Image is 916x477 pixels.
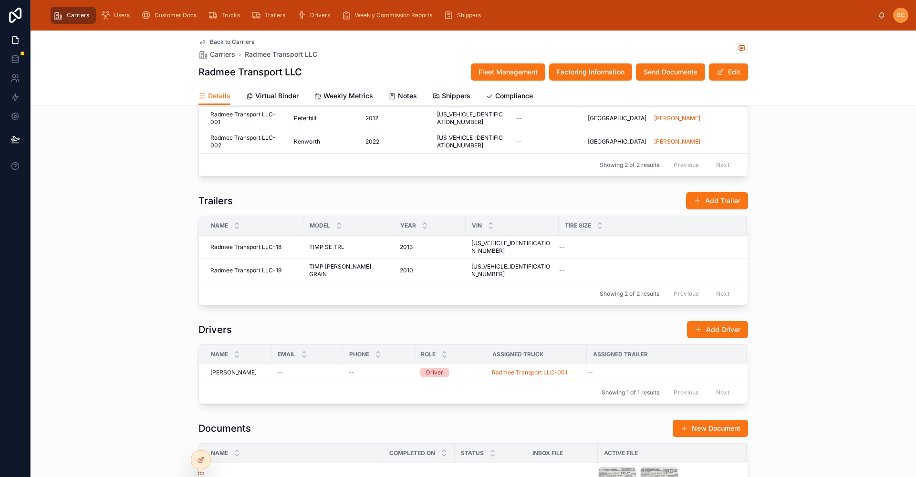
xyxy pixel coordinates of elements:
[587,369,735,376] a: --
[457,11,481,19] span: Shippers
[400,267,460,274] a: 2010
[400,243,413,251] span: 2013
[211,351,228,358] span: Name
[593,351,648,358] span: Assigned Trailer
[602,389,659,396] span: Showing 1 of 1 results
[461,449,484,457] span: Status
[198,194,233,207] h1: Trailers
[479,67,538,77] span: Fleet Management
[565,222,591,229] span: Tire Size
[355,11,432,19] span: Weekly Commission Reports
[420,368,480,377] a: Driver
[210,369,266,376] a: [PERSON_NAME]
[309,243,388,251] a: TIMP SE TRL
[339,7,439,24] a: Weekly Commission Reports
[604,449,638,457] span: Active File
[709,63,748,81] button: Edit
[211,449,228,457] span: Name
[198,87,230,105] a: Details
[245,50,317,59] span: Radmee Transport LLC
[532,449,563,457] span: Inbox File
[559,267,565,274] span: --
[310,11,330,19] span: Drivers
[210,267,281,274] span: Radmee Transport LLC-19
[442,91,470,101] span: Shippers
[686,192,748,209] button: Add Trailer
[400,222,416,229] span: Year
[208,91,230,101] span: Details
[471,263,553,278] a: [US_VEHICLE_IDENTIFICATION_NUMBER]
[210,369,257,376] span: [PERSON_NAME]
[471,63,545,81] button: Fleet Management
[388,87,417,106] a: Notes
[98,7,136,24] a: Users
[310,222,330,229] span: Model
[198,323,232,336] h1: Drivers
[210,267,298,274] a: Radmee Transport LLC-19
[277,369,337,376] a: --
[400,243,460,251] a: 2013
[294,114,354,122] a: Peterbilt
[205,7,247,24] a: Trucks
[265,11,285,19] span: Trailers
[644,67,697,77] span: Send Documents
[249,7,292,24] a: Trailers
[437,134,505,149] a: [US_VEHICLE_IDENTIFICATION_NUMBER]
[437,111,505,126] a: [US_VEHICLE_IDENTIFICATION_NUMBER]
[314,87,373,106] a: Weekly Metrics
[67,11,89,19] span: Carriers
[588,138,646,145] span: [GEOGRAPHIC_DATA]
[896,11,905,19] span: DC
[421,351,436,358] span: Role
[114,11,130,19] span: Users
[400,267,413,274] span: 2010
[516,114,522,122] span: --
[198,50,235,59] a: Carriers
[654,138,700,145] a: [PERSON_NAME]
[600,290,659,298] span: Showing 2 of 2 results
[426,368,443,377] div: Driver
[654,114,700,122] a: [PERSON_NAME]
[673,420,748,437] button: New Document
[471,239,553,255] span: [US_VEHICLE_IDENTIFICATION_NUMBER]
[210,38,254,46] span: Back to Carriers
[210,111,282,126] span: Radmee Transport LLC-001
[309,263,388,278] a: TIMP [PERSON_NAME] GRAIN
[294,138,320,145] span: Kenworth
[492,369,581,376] a: Radmee Transport LLC-001
[309,243,344,251] span: TIMP SE TRL
[559,267,735,274] a: --
[277,369,283,376] span: --
[365,138,379,145] span: 2022
[210,50,235,59] span: Carriers
[588,114,646,122] span: [GEOGRAPHIC_DATA]
[398,91,417,101] span: Notes
[587,369,593,376] span: --
[365,138,426,145] a: 2022
[365,114,378,122] span: 2012
[636,63,705,81] button: Send Documents
[492,369,567,376] a: Radmee Transport LLC-001
[349,369,354,376] span: --
[516,114,576,122] a: --
[432,87,470,106] a: Shippers
[486,87,533,106] a: Compliance
[211,222,228,229] span: Name
[246,87,299,106] a: Virtual Binder
[654,114,735,122] a: [PERSON_NAME]
[294,114,317,122] span: Peterbilt
[557,67,625,77] span: Factoring Information
[588,114,648,122] a: [GEOGRAPHIC_DATA]
[654,138,735,145] a: [PERSON_NAME]
[389,449,435,457] span: Completed On
[294,7,337,24] a: Drivers
[687,321,748,338] a: Add Driver
[365,114,426,122] a: 2012
[323,91,373,101] span: Weekly Metrics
